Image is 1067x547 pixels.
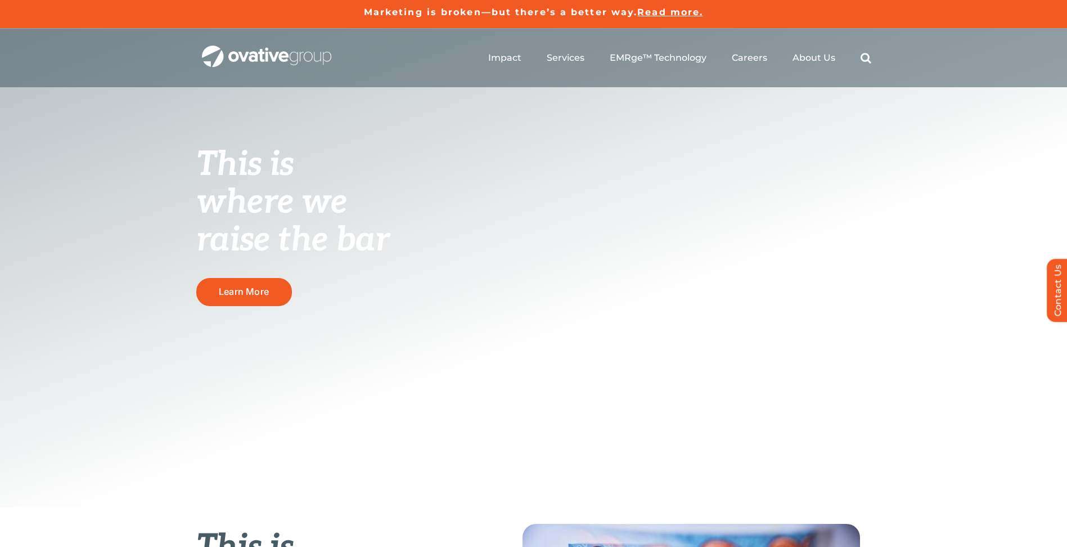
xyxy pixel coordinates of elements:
[196,145,294,185] span: This is
[364,7,638,17] a: Marketing is broken—but there’s a better way.
[202,44,331,55] a: OG_Full_horizontal_WHT
[861,52,871,64] a: Search
[219,286,269,297] span: Learn More
[610,52,706,64] a: EMRge™ Technology
[488,52,521,64] a: Impact
[732,52,767,64] a: Careers
[547,52,584,64] a: Services
[196,182,389,261] span: where we raise the bar
[196,278,292,306] a: Learn More
[637,7,703,17] a: Read more.
[488,40,871,76] nav: Menu
[793,52,835,64] a: About Us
